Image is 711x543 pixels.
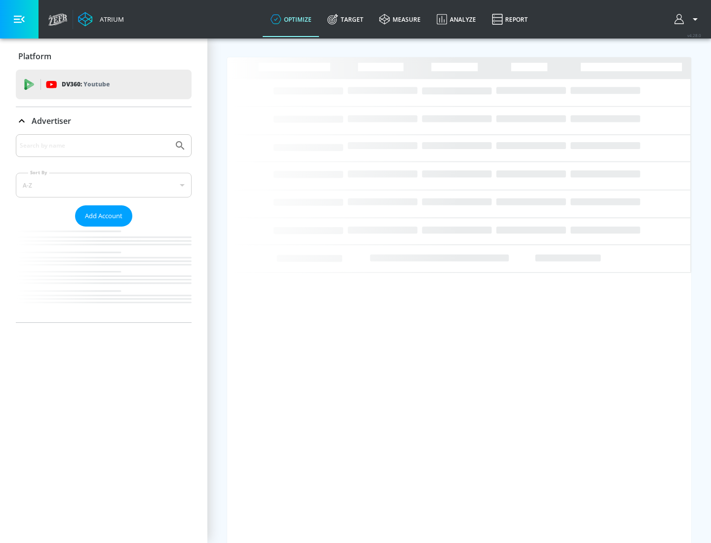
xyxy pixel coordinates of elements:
[96,15,124,24] div: Atrium
[319,1,371,37] a: Target
[16,227,192,322] nav: list of Advertiser
[16,107,192,135] div: Advertiser
[484,1,536,37] a: Report
[32,116,71,126] p: Advertiser
[62,79,110,90] p: DV360:
[75,205,132,227] button: Add Account
[28,169,49,176] label: Sort By
[16,134,192,322] div: Advertiser
[16,70,192,99] div: DV360: Youtube
[16,42,192,70] div: Platform
[20,139,169,152] input: Search by name
[78,12,124,27] a: Atrium
[83,79,110,89] p: Youtube
[18,51,51,62] p: Platform
[429,1,484,37] a: Analyze
[263,1,319,37] a: optimize
[371,1,429,37] a: measure
[16,173,192,197] div: A-Z
[85,210,122,222] span: Add Account
[687,33,701,38] span: v 4.28.0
